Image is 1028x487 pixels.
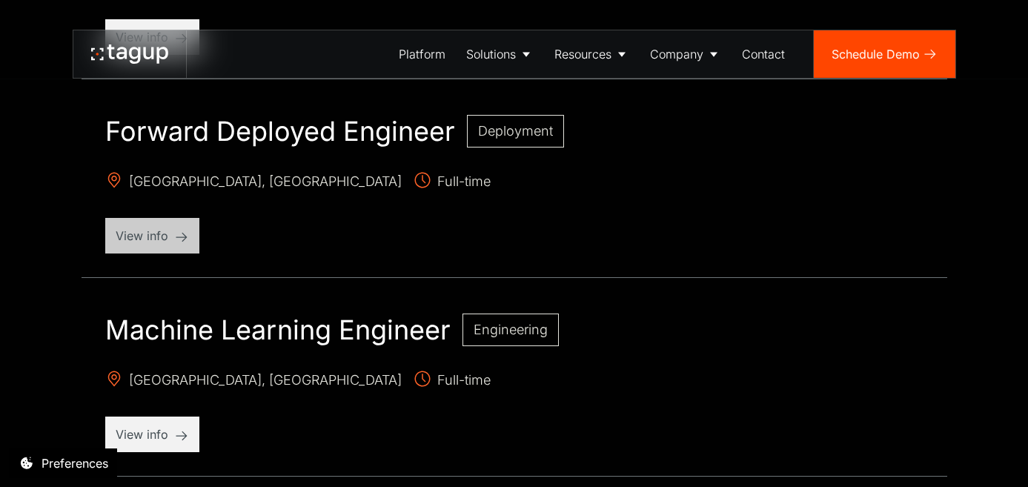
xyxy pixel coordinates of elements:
div: Solutions [466,45,516,63]
p: View info [116,227,189,245]
a: Contact [732,30,795,78]
a: Platform [388,30,456,78]
h2: Machine Learning Engineer [105,314,451,346]
a: Schedule Demo [814,30,955,78]
a: Solutions [456,30,544,78]
div: Platform [399,45,445,63]
div: Contact [742,45,785,63]
span: [GEOGRAPHIC_DATA], [GEOGRAPHIC_DATA] [105,171,402,194]
a: Company [640,30,732,78]
div: Schedule Demo [832,45,920,63]
div: Preferences [42,454,108,472]
span: Engineering [474,322,548,337]
span: Full-time [414,370,491,393]
span: Full-time [414,171,491,194]
a: Resources [544,30,640,78]
p: View info [116,425,189,443]
div: Resources [554,45,611,63]
h2: Forward Deployed Engineer [105,115,455,148]
span: Deployment [478,123,553,139]
span: [GEOGRAPHIC_DATA], [GEOGRAPHIC_DATA] [105,370,402,393]
div: Company [650,45,703,63]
